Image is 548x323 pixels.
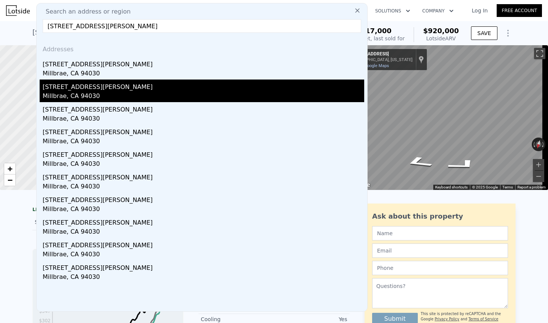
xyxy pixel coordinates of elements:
[43,260,364,272] div: [STREET_ADDRESS][PERSON_NAME]
[372,261,508,275] input: Phone
[423,35,459,42] div: Lotside ARV
[8,164,12,173] span: +
[43,137,364,147] div: Millbrae, CA 94030
[502,185,513,189] a: Terms
[369,4,416,18] button: Solutions
[43,102,364,114] div: [STREET_ADDRESS][PERSON_NAME]
[468,317,498,321] a: Terms of Service
[534,137,543,152] button: Reset the view
[345,45,548,190] div: Street View
[533,171,544,182] button: Zoom out
[423,27,459,35] span: $920,000
[43,114,364,125] div: Millbrae, CA 94030
[4,163,15,175] a: Zoom in
[517,185,546,189] a: Report a problem
[542,138,546,151] button: Rotate clockwise
[43,19,361,33] input: Enter an address, city, region, neighborhood or zip code
[201,315,274,323] div: Cooling
[32,207,183,214] div: LISTING & SALE HISTORY
[471,26,497,40] button: SAVE
[43,238,364,250] div: [STREET_ADDRESS][PERSON_NAME]
[35,217,102,227] div: Sold
[500,26,516,41] button: Show Options
[40,7,131,16] span: Search an address or region
[40,39,364,57] div: Addresses
[8,175,12,185] span: −
[43,92,364,102] div: Millbrae, CA 94030
[4,175,15,186] a: Zoom out
[435,317,459,321] a: Privacy Policy
[43,205,364,215] div: Millbrae, CA 94030
[32,27,173,38] div: [STREET_ADDRESS] , Waltham , MA 02451
[343,35,405,42] div: Off Market, last sold for
[43,57,364,69] div: [STREET_ADDRESS][PERSON_NAME]
[43,227,364,238] div: Millbrae, CA 94030
[6,5,30,16] img: Lotside
[345,45,548,190] div: Map
[472,185,498,189] span: © 2025 Google
[435,156,491,174] path: Go Northwest, Plympton Cir
[43,170,364,182] div: [STREET_ADDRESS][PERSON_NAME]
[348,57,413,62] div: [GEOGRAPHIC_DATA], [US_STATE]
[43,159,364,170] div: Millbrae, CA 94030
[43,250,364,260] div: Millbrae, CA 94030
[274,315,347,323] div: Yes
[43,215,364,227] div: [STREET_ADDRESS][PERSON_NAME]
[348,63,389,68] a: View on Google Maps
[43,80,364,92] div: [STREET_ADDRESS][PERSON_NAME]
[372,211,508,222] div: Ask about this property
[43,69,364,80] div: Millbrae, CA 94030
[43,147,364,159] div: [STREET_ADDRESS][PERSON_NAME]
[532,138,536,151] button: Rotate counterclockwise
[372,226,508,240] input: Name
[435,185,468,190] button: Keyboard shortcuts
[534,48,545,59] button: Toggle fullscreen view
[348,51,413,57] div: [STREET_ADDRESS]
[43,272,364,283] div: Millbrae, CA 94030
[533,159,544,170] button: Zoom in
[393,153,444,171] path: Go Northeast, Plympton Cir
[416,4,460,18] button: Company
[356,27,392,35] span: $217,000
[43,125,364,137] div: [STREET_ADDRESS][PERSON_NAME]
[39,309,51,314] tspan: $347
[43,182,364,193] div: Millbrae, CA 94030
[463,7,497,14] a: Log In
[43,193,364,205] div: [STREET_ADDRESS][PERSON_NAME]
[372,243,508,258] input: Email
[419,55,424,64] a: Show location on map
[497,4,542,17] a: Free Account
